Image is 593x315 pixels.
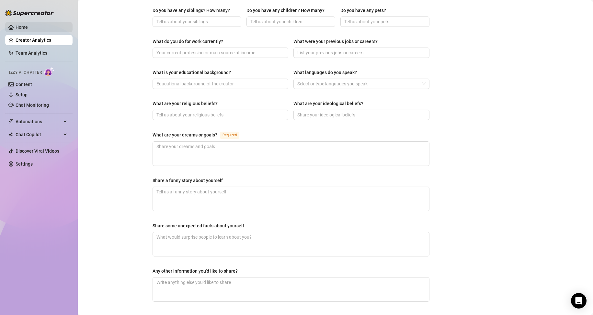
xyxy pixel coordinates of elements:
span: Chat Copilot [16,129,62,140]
div: Any other information you'd like to share? [153,267,238,275]
img: Chat Copilot [8,132,13,137]
textarea: Share some unexpected facts about yourself [153,232,429,256]
input: What do you do for work currently? [156,49,283,56]
div: What is your educational background? [153,69,231,76]
label: What do you do for work currently? [153,38,228,45]
input: Do you have any children? How many? [250,18,330,25]
img: logo-BBDzfeDw.svg [5,10,54,16]
textarea: Share a funny story about yourself [153,187,429,211]
label: What were your previous jobs or careers? [293,38,382,45]
a: Setup [16,92,28,97]
div: What are your dreams or goals? [153,131,217,138]
input: What are your religious beliefs? [156,111,283,118]
a: Discover Viral Videos [16,148,59,154]
span: Izzy AI Chatter [9,70,42,76]
a: Creator Analytics [16,35,67,45]
label: What are your ideological beliefs? [293,100,368,107]
a: Content [16,82,32,87]
label: What are your religious beliefs? [153,100,222,107]
div: What languages do you speak? [293,69,357,76]
img: AI Chatter [44,67,54,76]
div: Do you have any children? How many? [246,7,325,14]
div: Open Intercom Messenger [571,293,587,309]
label: Any other information you'd like to share? [153,267,242,275]
div: What do you do for work currently? [153,38,223,45]
div: Share some unexpected facts about yourself [153,222,244,229]
a: Settings [16,161,33,167]
textarea: What are your dreams or goals? [153,142,429,166]
label: Do you have any pets? [340,7,391,14]
a: Chat Monitoring [16,103,49,108]
input: What languages do you speak? [297,80,299,88]
div: What are your ideological beliefs? [293,100,363,107]
input: What are your ideological beliefs? [297,111,424,118]
label: Share some unexpected facts about yourself [153,222,249,229]
input: Do you have any siblings? How many? [156,18,236,25]
input: What is your educational background? [156,80,283,87]
a: Home [16,25,28,30]
label: Do you have any children? How many? [246,7,329,14]
div: What are your religious beliefs? [153,100,218,107]
label: What are your dreams or goals? [153,131,246,139]
span: Automations [16,116,62,127]
div: Share a funny story about yourself [153,177,223,184]
label: What is your educational background? [153,69,235,76]
div: Do you have any siblings? How many? [153,7,230,14]
input: What were your previous jobs or careers? [297,49,424,56]
span: thunderbolt [8,119,14,124]
span: Required [220,132,239,139]
a: Team Analytics [16,50,47,56]
div: Do you have any pets? [340,7,386,14]
textarea: Any other information you'd like to share? [153,277,429,301]
label: Do you have any siblings? How many? [153,7,234,14]
label: What languages do you speak? [293,69,361,76]
input: Do you have any pets? [344,18,424,25]
label: Share a funny story about yourself [153,177,227,184]
div: What were your previous jobs or careers? [293,38,378,45]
